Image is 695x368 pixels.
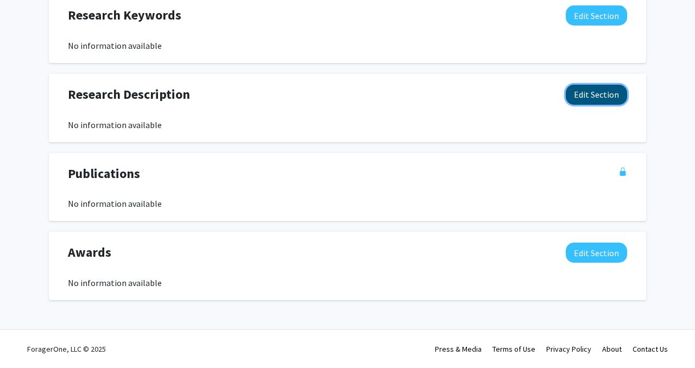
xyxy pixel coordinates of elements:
button: Edit Awards [566,243,627,263]
a: Terms of Use [492,344,535,354]
span: Research Description [68,85,190,104]
span: Awards [68,243,111,262]
a: About [602,344,622,354]
a: Press & Media [435,344,482,354]
span: Publications [68,164,140,183]
a: Privacy Policy [546,344,591,354]
span: Research Keywords [68,5,181,25]
button: Edit Research Description [566,85,627,105]
div: No information available [68,276,627,289]
div: No information available [68,197,627,210]
div: No information available [68,118,627,131]
a: Contact Us [633,344,668,354]
iframe: Chat [8,319,46,360]
button: Edit Research Keywords [566,5,627,26]
div: No information available [68,39,627,52]
div: ForagerOne, LLC © 2025 [27,330,106,368]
